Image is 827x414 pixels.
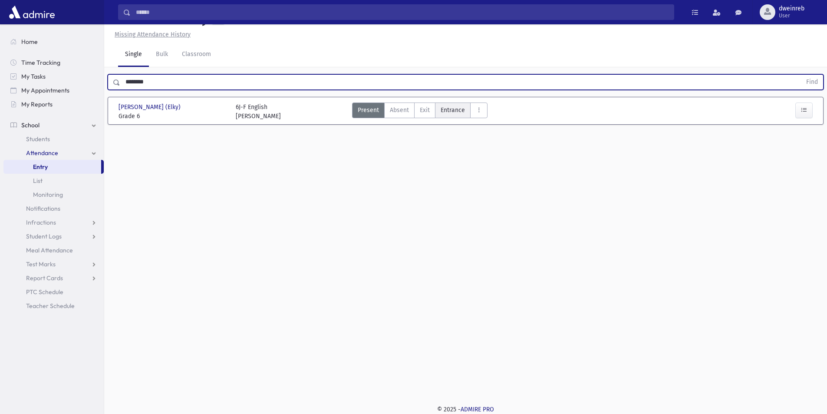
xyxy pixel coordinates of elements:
[3,174,104,188] a: List
[3,118,104,132] a: School
[779,5,804,12] span: dweinreb
[21,100,53,108] span: My Reports
[26,149,58,157] span: Attendance
[115,31,191,38] u: Missing Attendance History
[3,146,104,160] a: Attendance
[131,4,674,20] input: Search
[3,271,104,285] a: Report Cards
[33,163,48,171] span: Entry
[3,229,104,243] a: Student Logs
[3,35,104,49] a: Home
[119,103,182,112] span: [PERSON_NAME] (Elky)
[119,112,227,121] span: Grade 6
[3,132,104,146] a: Students
[801,75,823,89] button: Find
[441,106,465,115] span: Entrance
[33,191,63,199] span: Monitoring
[3,160,101,174] a: Entry
[3,70,104,83] a: My Tasks
[26,205,60,212] span: Notifications
[26,135,50,143] span: Students
[33,177,43,185] span: List
[21,86,69,94] span: My Appointments
[26,260,56,268] span: Test Marks
[7,3,57,21] img: AdmirePro
[3,97,104,111] a: My Reports
[3,202,104,215] a: Notifications
[21,38,38,46] span: Home
[390,106,409,115] span: Absent
[3,243,104,257] a: Meal Attendance
[21,121,40,129] span: School
[3,257,104,271] a: Test Marks
[21,73,46,80] span: My Tasks
[3,285,104,299] a: PTC Schedule
[26,288,63,296] span: PTC Schedule
[26,246,73,254] span: Meal Attendance
[118,405,813,414] div: © 2025 -
[111,31,191,38] a: Missing Attendance History
[26,274,63,282] span: Report Cards
[26,232,62,240] span: Student Logs
[3,215,104,229] a: Infractions
[3,188,104,202] a: Monitoring
[175,43,218,67] a: Classroom
[236,103,281,121] div: 6J-F English [PERSON_NAME]
[420,106,430,115] span: Exit
[3,83,104,97] a: My Appointments
[3,56,104,70] a: Time Tracking
[3,299,104,313] a: Teacher Schedule
[118,43,149,67] a: Single
[779,12,804,19] span: User
[21,59,60,66] span: Time Tracking
[358,106,379,115] span: Present
[352,103,488,121] div: AttTypes
[26,219,56,226] span: Infractions
[26,302,75,310] span: Teacher Schedule
[149,43,175,67] a: Bulk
